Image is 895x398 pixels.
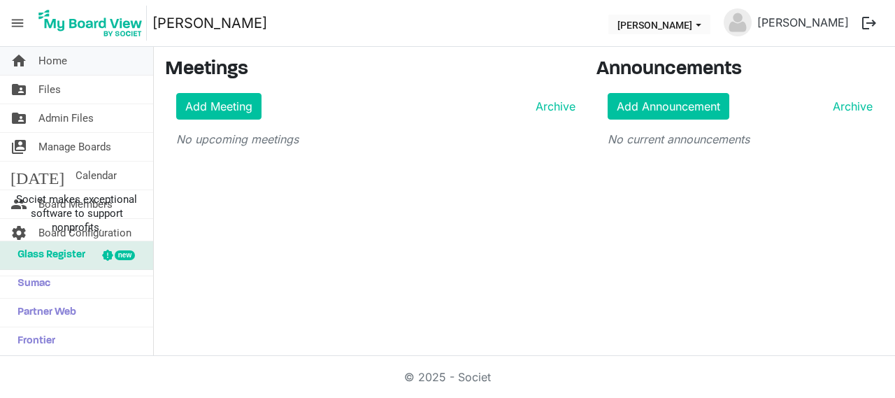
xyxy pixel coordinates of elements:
[752,8,854,36] a: [PERSON_NAME]
[34,6,152,41] a: My Board View Logo
[608,93,729,120] a: Add Announcement
[608,131,873,148] p: No current announcements
[165,58,575,82] h3: Meetings
[10,270,50,298] span: Sumac
[10,299,76,327] span: Partner Web
[10,47,27,75] span: home
[10,104,27,132] span: folder_shared
[76,162,117,190] span: Calendar
[38,133,111,161] span: Manage Boards
[596,58,884,82] h3: Announcements
[10,241,85,269] span: Glass Register
[34,6,147,41] img: My Board View Logo
[4,10,31,36] span: menu
[10,133,27,161] span: switch_account
[724,8,752,36] img: no-profile-picture.svg
[608,15,710,34] button: Komakech Stephen dropdownbutton
[176,131,575,148] p: No upcoming meetings
[38,76,61,104] span: Files
[115,250,135,260] div: new
[854,8,884,38] button: logout
[827,98,873,115] a: Archive
[6,192,147,234] span: Societ makes exceptional software to support nonprofits.
[38,104,94,132] span: Admin Files
[38,47,67,75] span: Home
[10,162,64,190] span: [DATE]
[404,370,491,384] a: © 2025 - Societ
[176,93,262,120] a: Add Meeting
[530,98,575,115] a: Archive
[152,9,267,37] a: [PERSON_NAME]
[10,76,27,104] span: folder_shared
[10,327,55,355] span: Frontier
